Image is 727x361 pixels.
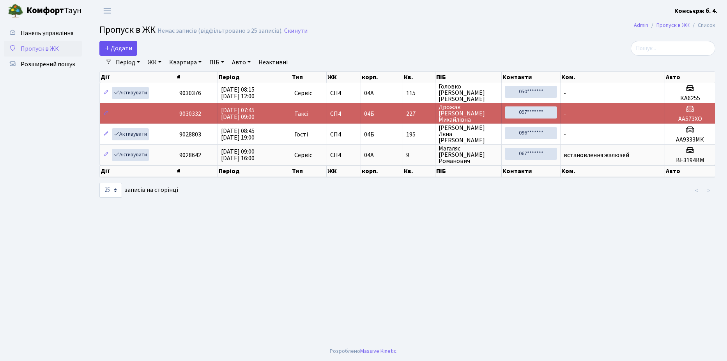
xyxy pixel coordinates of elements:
[221,85,255,101] span: [DATE] 08:15 [DATE] 12:00
[221,127,255,142] span: [DATE] 08:45 [DATE] 19:00
[179,130,201,139] span: 9028803
[327,72,361,83] th: ЖК
[439,83,498,102] span: Головко [PERSON_NAME] [PERSON_NAME]
[690,21,715,30] li: Список
[179,89,201,97] span: 9030376
[4,41,82,57] a: Пропуск в ЖК
[112,149,149,161] a: Активувати
[218,72,291,83] th: Період
[145,56,165,69] a: ЖК
[361,165,403,177] th: корп.
[406,111,432,117] span: 227
[4,25,82,41] a: Панель управління
[668,95,712,102] h5: КА6255
[221,147,255,163] span: [DATE] 09:00 [DATE] 16:00
[21,29,73,37] span: Панель управління
[229,56,254,69] a: Авто
[294,111,308,117] span: Таксі
[99,23,156,37] span: Пропуск в ЖК
[564,130,566,139] span: -
[561,165,665,177] th: Ком.
[99,183,178,198] label: записів на сторінці
[99,41,137,56] a: Додати
[27,4,64,17] b: Комфорт
[97,4,117,17] button: Переключити навігацію
[166,56,205,69] a: Квартира
[294,152,312,158] span: Сервіс
[502,165,561,177] th: Контакти
[221,106,255,121] span: [DATE] 07:45 [DATE] 09:00
[206,56,227,69] a: ПІБ
[100,165,176,177] th: Дії
[665,165,715,177] th: Авто
[502,72,561,83] th: Контакти
[294,90,312,96] span: Сервіс
[330,111,357,117] span: СП4
[564,151,629,159] span: встановлення жалюзей
[327,165,361,177] th: ЖК
[406,90,432,96] span: 115
[634,21,648,29] a: Admin
[435,165,502,177] th: ПІБ
[364,110,374,118] span: 04Б
[21,60,75,69] span: Розширений пошук
[364,151,374,159] span: 04А
[176,165,218,177] th: #
[361,72,403,83] th: корп.
[330,131,357,138] span: СП4
[622,17,727,34] nav: breadcrumb
[4,57,82,72] a: Розширений пошук
[665,72,715,83] th: Авто
[403,72,435,83] th: Кв.
[631,41,715,56] input: Пошук...
[113,56,143,69] a: Період
[291,72,327,83] th: Тип
[561,72,665,83] th: Ком.
[439,125,498,143] span: [PERSON_NAME] Лєна [PERSON_NAME]
[364,130,374,139] span: 04Б
[564,110,566,118] span: -
[218,165,291,177] th: Період
[255,56,291,69] a: Неактивні
[8,3,23,19] img: logo.png
[360,347,396,355] a: Massive Kinetic
[330,152,357,158] span: СП4
[674,7,718,15] b: Консьєрж б. 4.
[112,87,149,99] a: Активувати
[435,72,502,83] th: ПІБ
[668,157,712,164] h5: ВЕ3194ВМ
[406,131,432,138] span: 195
[112,128,149,140] a: Активувати
[104,44,132,53] span: Додати
[27,4,82,18] span: Таун
[564,89,566,97] span: -
[179,110,201,118] span: 9030332
[403,165,435,177] th: Кв.
[330,347,398,356] div: Розроблено .
[674,6,718,16] a: Консьєрж б. 4.
[330,90,357,96] span: СП4
[291,165,327,177] th: Тип
[656,21,690,29] a: Пропуск в ЖК
[439,145,498,164] span: Магаляс [PERSON_NAME] Романович
[99,183,122,198] select: записів на сторінці
[100,72,176,83] th: Дії
[294,131,308,138] span: Гості
[364,89,374,97] span: 04А
[157,27,283,35] div: Немає записів (відфільтровано з 25 записів).
[439,104,498,123] span: Дрожак [PERSON_NAME] Михайлівна
[21,44,59,53] span: Пропуск в ЖК
[406,152,432,158] span: 9
[284,27,308,35] a: Скинути
[668,136,712,143] h5: АА9333МК
[668,115,712,123] h5: АА573ХО
[179,151,201,159] span: 9028642
[176,72,218,83] th: #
